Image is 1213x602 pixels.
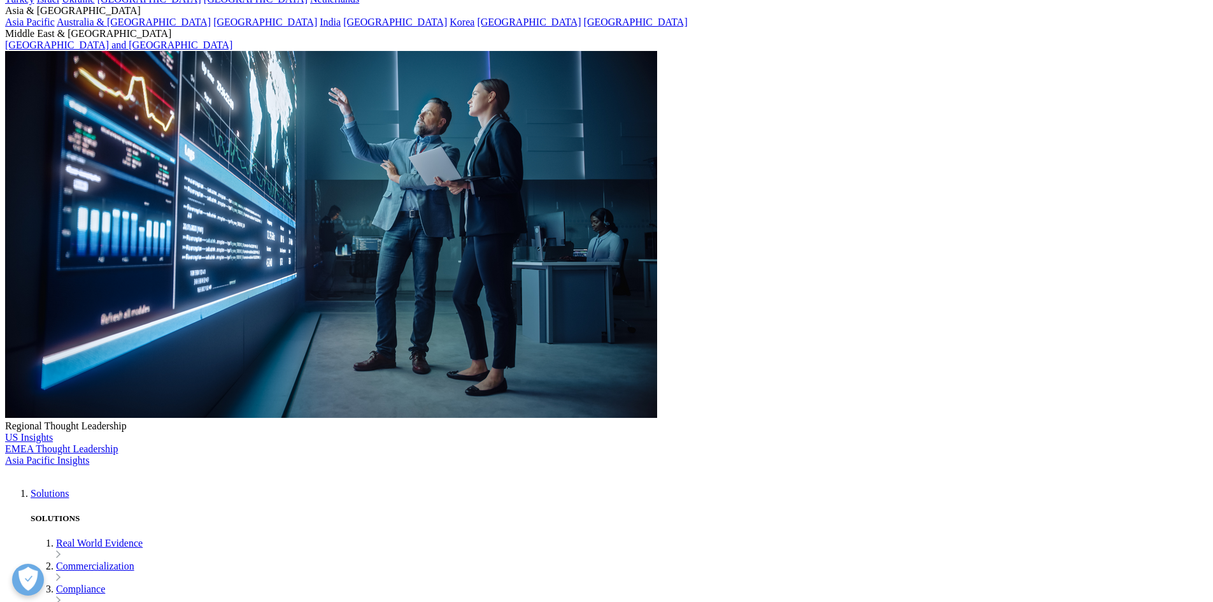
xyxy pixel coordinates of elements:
[5,39,232,50] a: [GEOGRAPHIC_DATA] and [GEOGRAPHIC_DATA]
[5,455,89,466] a: Asia Pacific Insights
[12,564,44,596] button: Präferenzen öffnen
[5,5,1208,17] div: Asia & [GEOGRAPHIC_DATA]
[584,17,688,27] a: [GEOGRAPHIC_DATA]
[450,17,474,27] a: Korea
[57,17,211,27] a: Australia & [GEOGRAPHIC_DATA]
[56,561,134,571] a: Commercialization
[56,538,143,548] a: Real World Evidence
[343,17,447,27] a: [GEOGRAPHIC_DATA]
[5,432,53,443] a: US Insights
[5,443,118,454] a: EMEA Thought Leadership
[213,17,317,27] a: [GEOGRAPHIC_DATA]
[56,584,105,594] a: Compliance
[31,488,69,499] a: Solutions
[5,420,1208,432] div: Regional Thought Leadership
[5,28,1208,39] div: Middle East & [GEOGRAPHIC_DATA]
[477,17,581,27] a: [GEOGRAPHIC_DATA]
[5,17,55,27] a: Asia Pacific
[31,513,1208,524] h5: SOLUTIONS
[5,51,657,418] img: 2093_analyzing-data-using-big-screen-display-and-laptop.png
[320,17,341,27] a: India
